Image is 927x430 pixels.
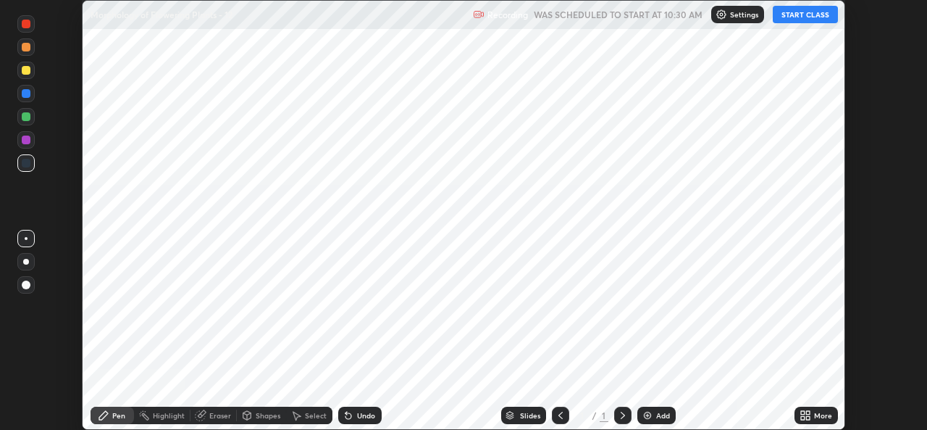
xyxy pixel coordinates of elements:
img: add-slide-button [642,410,653,421]
div: Highlight [153,412,185,419]
div: Select [305,412,327,419]
div: 1 [575,411,590,420]
div: / [592,411,597,420]
img: recording.375f2c34.svg [473,9,485,20]
div: Pen [112,412,125,419]
div: Shapes [256,412,280,419]
button: START CLASS [773,6,838,23]
p: Recording [487,9,528,20]
h5: WAS SCHEDULED TO START AT 10:30 AM [534,8,702,21]
div: Undo [357,412,375,419]
div: Add [656,412,670,419]
p: Settings [730,11,758,18]
div: More [814,412,832,419]
div: 1 [600,409,608,422]
div: Slides [520,412,540,419]
div: Eraser [209,412,231,419]
p: Morphology of Flowering Plants - 12 [91,9,232,20]
img: class-settings-icons [716,9,727,20]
